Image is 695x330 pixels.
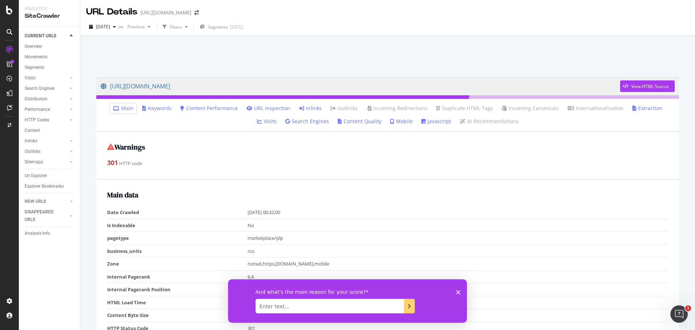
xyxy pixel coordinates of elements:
div: Sitemaps [25,158,43,166]
a: Analysis Info [25,230,75,237]
div: CURRENT URLS [25,32,56,40]
a: Outlinks [25,148,68,155]
div: [URL][DOMAIN_NAME] [140,9,191,16]
a: Duplicate HTML Tags [436,105,493,112]
div: Filters [170,24,182,30]
div: Search Engines [25,85,55,92]
div: arrow-right-arrow-left [194,10,199,15]
td: 6.4 [248,270,669,283]
a: Inlinks [299,105,322,112]
div: Content [25,127,40,134]
button: [DATE] [86,21,119,33]
a: Search Engines [25,85,68,92]
a: Sitemaps [25,158,68,166]
a: Distribution [25,95,68,103]
div: Overview [25,43,42,50]
div: HTTP code [107,158,668,168]
a: Visits [25,74,68,82]
div: Distribution [25,95,47,103]
a: DISAPPEARED URLS [25,208,68,224]
div: URL Details [86,6,138,18]
td: HTML Load Time [107,296,248,309]
div: Segments [25,64,44,71]
td: marketplace/plp [248,232,669,245]
iframe: Survey from Botify [228,279,467,323]
a: Inlinks [25,137,68,145]
a: NEW URLS [25,198,68,205]
td: notset,https,[DOMAIN_NAME],mobile [248,258,669,271]
td: Date Crawled [107,206,248,219]
a: Search Engines [285,118,329,125]
h2: Main data [107,191,668,199]
button: View HTML Source [620,80,675,92]
a: Overview [25,43,75,50]
a: HTTP Codes [25,116,68,124]
iframe: Intercom live chat [670,305,688,323]
a: Url Explorer [25,172,75,180]
span: vs [119,24,125,30]
div: Outlinks [25,148,41,155]
a: Outlinks [330,105,358,112]
a: Content Quality [338,118,382,125]
td: pagetype [107,232,248,245]
div: Explorer Bookmarks [25,183,64,190]
td: No [248,219,669,232]
h2: Warnings [107,143,668,151]
td: Internal Pagerank Position [107,283,248,296]
td: Content Byte Size [107,309,248,322]
button: Segments[DATE] [197,21,246,33]
div: Performance [25,106,50,113]
a: Movements [25,53,75,61]
div: [DATE] [230,24,243,30]
a: Visits [257,118,277,125]
span: 1 [685,305,691,311]
a: Incoming Canonicals [502,105,559,112]
span: 2025 Aug. 2nd [96,24,110,30]
div: Movements [25,53,47,61]
a: Content [25,127,75,134]
div: DISAPPEARED URLS [25,208,61,224]
button: Previous [125,21,153,33]
a: Incoming Redirections [366,105,427,112]
div: HTTP Codes [25,116,49,124]
div: Analysis Info [25,230,50,237]
td: [DATE] 00:32:00 [248,206,669,219]
a: CURRENT URLS [25,32,68,40]
a: Internationalization [568,105,624,112]
td: business_units [107,245,248,258]
a: Segments [25,64,75,71]
a: Explorer Bookmarks [25,183,75,190]
div: Analytics [25,6,74,12]
a: Keywords [142,105,172,112]
span: Segments [208,24,228,30]
a: Javascript [421,118,451,125]
td: ros [248,245,669,258]
a: Content Performance [180,105,238,112]
td: Zone [107,258,248,271]
button: Filters [160,21,191,33]
a: Performance [25,106,68,113]
div: Visits [25,74,35,82]
div: NEW URLS [25,198,46,205]
a: Main [113,105,134,112]
a: Extraction [632,105,662,112]
td: Is Indexable [107,219,248,232]
strong: 301 [107,158,118,167]
td: Internal Pagerank [107,270,248,283]
div: SiteCrawler [25,12,74,20]
a: [URL][DOMAIN_NAME] [101,77,620,95]
div: View HTML Source [631,83,669,89]
span: Previous [125,24,145,30]
div: Url Explorer [25,172,47,180]
div: Inlinks [25,137,37,145]
a: URL Inspection [247,105,290,112]
a: AI Recommendations [460,118,519,125]
a: Mobile [390,118,413,125]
